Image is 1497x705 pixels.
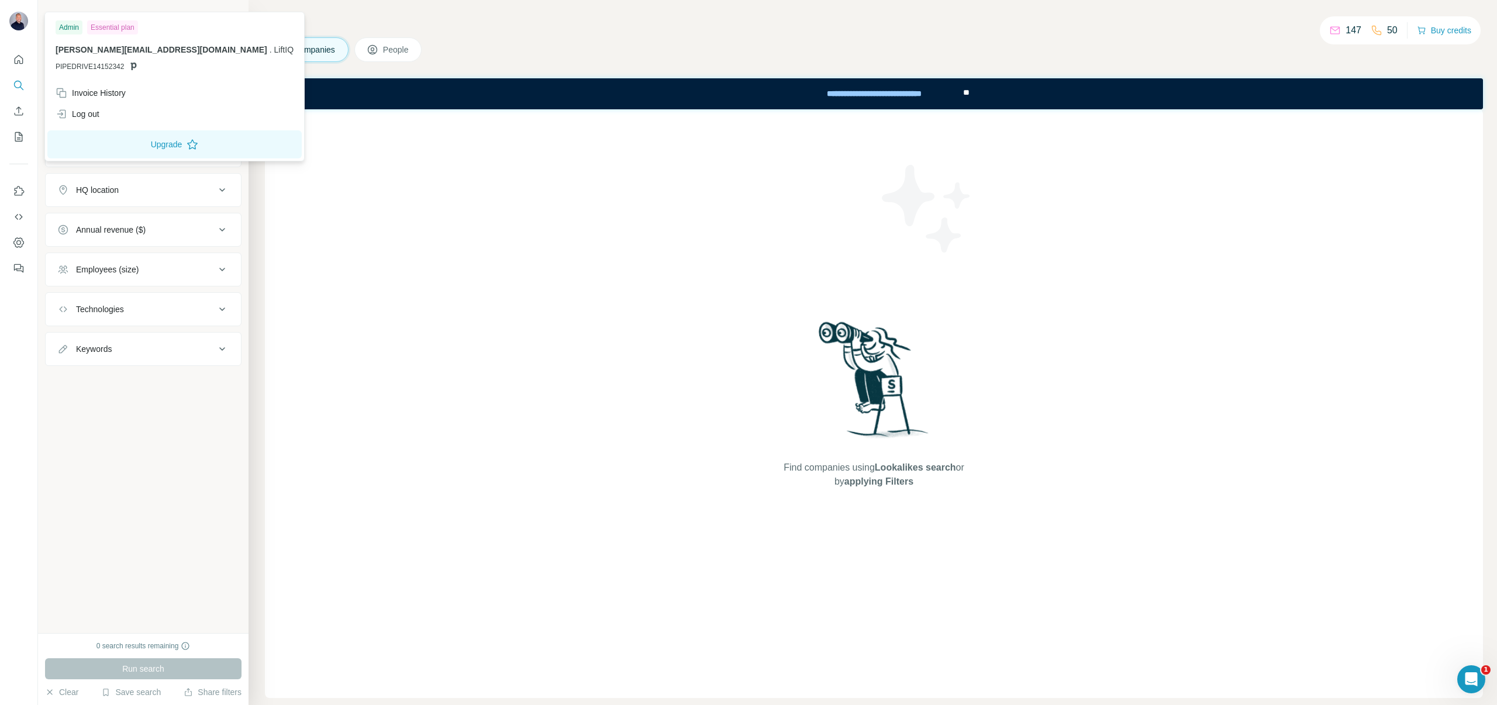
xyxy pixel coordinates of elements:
[9,12,28,30] img: Avatar
[9,49,28,70] button: Quick start
[184,686,242,698] button: Share filters
[45,11,82,21] div: New search
[274,45,294,54] span: LiftIQ
[96,641,191,651] div: 0 search results remaining
[9,258,28,279] button: Feedback
[265,78,1483,109] iframe: Banner
[56,108,99,120] div: Log out
[265,14,1483,30] h4: Search
[76,303,124,315] div: Technologies
[56,45,267,54] span: [PERSON_NAME][EMAIL_ADDRESS][DOMAIN_NAME]
[87,20,138,34] div: Essential plan
[46,255,241,284] button: Employees (size)
[270,45,272,54] span: .
[1387,23,1398,37] p: 50
[46,335,241,363] button: Keywords
[101,686,161,698] button: Save search
[76,224,146,236] div: Annual revenue ($)
[1481,665,1491,675] span: 1
[874,156,979,261] img: Surfe Illustration - Stars
[813,319,935,449] img: Surfe Illustration - Woman searching with binoculars
[76,184,119,196] div: HQ location
[9,206,28,227] button: Use Surfe API
[9,101,28,122] button: Enrich CSV
[45,686,78,698] button: Clear
[203,7,249,25] button: Hide
[46,176,241,204] button: HQ location
[46,216,241,244] button: Annual revenue ($)
[1417,22,1471,39] button: Buy credits
[9,75,28,96] button: Search
[76,264,139,275] div: Employees (size)
[56,20,82,34] div: Admin
[46,295,241,323] button: Technologies
[875,462,956,472] span: Lookalikes search
[780,461,967,489] span: Find companies using or by
[1457,665,1485,693] iframe: Intercom live chat
[47,130,302,158] button: Upgrade
[383,44,410,56] span: People
[56,61,124,72] span: PIPEDRIVE14152342
[844,476,913,486] span: applying Filters
[1346,23,1361,37] p: 147
[76,343,112,355] div: Keywords
[294,44,336,56] span: Companies
[9,126,28,147] button: My lists
[56,87,126,99] div: Invoice History
[9,181,28,202] button: Use Surfe on LinkedIn
[9,232,28,253] button: Dashboard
